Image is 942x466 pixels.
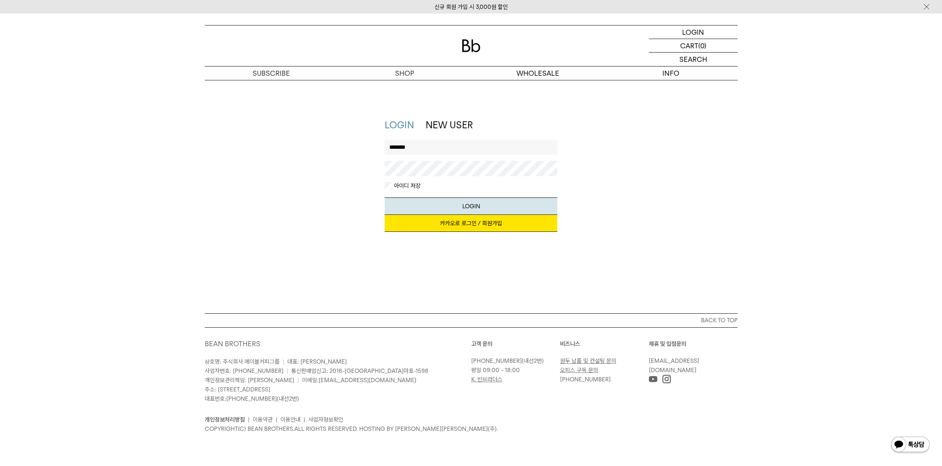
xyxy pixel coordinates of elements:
[649,39,738,53] a: CART (0)
[682,26,704,39] p: LOGIN
[205,416,245,423] a: 개인정보처리방침
[338,66,471,80] a: SHOP
[287,358,347,365] span: 대표: [PERSON_NAME]
[205,66,338,80] a: SUBSCRIBE
[304,415,305,424] li: |
[679,53,707,66] p: SEARCH
[226,395,277,402] a: [PHONE_NUMBER]
[385,119,414,131] a: LOGIN
[890,436,930,454] img: 카카오톡 채널 1:1 채팅 버튼
[471,366,556,375] p: 평일 09:00 - 18:00
[560,376,611,383] a: [PHONE_NUMBER]
[604,66,738,80] p: INFO
[283,358,284,365] span: |
[205,424,738,434] p: COPYRIGHT(C) BEAN BROTHERS. ALL RIGHTS RESERVED. HOSTING BY [PERSON_NAME][PERSON_NAME](주).
[385,197,557,215] button: LOGIN
[698,39,706,52] p: (0)
[205,340,260,348] a: BEAN BROTHERS
[280,416,300,423] a: 이용안내
[205,386,270,393] span: 주소: [STREET_ADDRESS]
[392,182,421,190] label: 아이디 저장
[649,357,699,374] a: [EMAIL_ADDRESS][DOMAIN_NAME]
[291,367,428,374] span: 통신판매업신고: 2016-[GEOGRAPHIC_DATA]마포-1598
[560,367,598,374] a: 오피스 구독 문의
[205,367,283,374] span: 사업자번호: [PHONE_NUMBER]
[205,377,294,384] span: 개인정보관리책임: [PERSON_NAME]
[471,376,502,383] a: K. 빈브라더스
[426,119,473,131] a: NEW USER
[649,26,738,39] a: LOGIN
[462,39,480,52] img: 로고
[649,339,738,349] p: 제휴 및 입점문의
[297,377,299,384] span: |
[560,339,649,349] p: 비즈니스
[471,357,522,364] a: [PHONE_NUMBER]
[385,215,557,232] a: 카카오로 로그인 / 회원가입
[560,357,616,364] a: 원두 납품 및 컨설팅 문의
[205,395,299,402] span: 대표번호: (내선2번)
[471,66,604,80] p: WHOLESALE
[302,377,416,384] span: 이메일:
[248,415,250,424] li: |
[253,416,273,423] a: 이용약관
[205,358,280,365] span: 상호명: 주식회사 에이블커피그룹
[287,367,288,374] span: |
[205,313,738,327] button: BACK TO TOP
[435,3,508,10] a: 신규 회원 가입 시 3,000원 할인
[471,339,560,349] p: 고객 문의
[680,39,698,52] p: CART
[319,377,416,384] a: [EMAIL_ADDRESS][DOMAIN_NAME]
[308,416,343,423] a: 사업자정보확인
[276,415,277,424] li: |
[471,356,556,366] p: (내선2번)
